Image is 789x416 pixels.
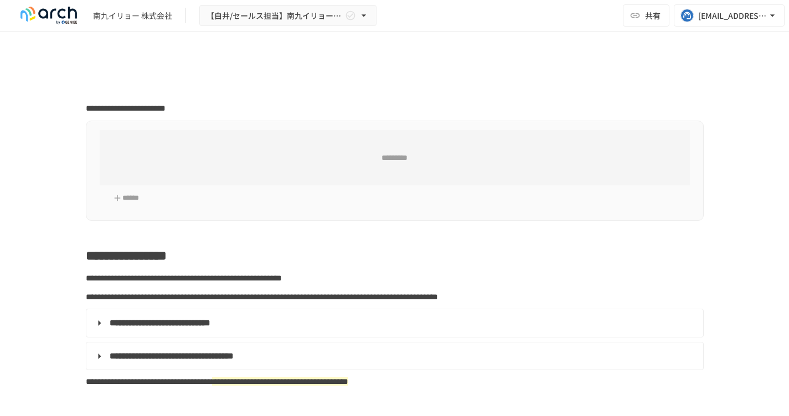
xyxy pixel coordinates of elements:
[645,9,661,22] span: 共有
[623,4,669,27] button: 共有
[674,4,785,27] button: [EMAIL_ADDRESS][DOMAIN_NAME]
[207,9,343,23] span: 【白井/セールス担当】南九イリョー株式会社様_初期設定サポート
[199,5,377,27] button: 【白井/セールス担当】南九イリョー株式会社様_初期設定サポート
[698,9,767,23] div: [EMAIL_ADDRESS][DOMAIN_NAME]
[13,7,84,24] img: logo-default@2x-9cf2c760.svg
[93,10,172,22] div: 南九イリョー 株式会社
